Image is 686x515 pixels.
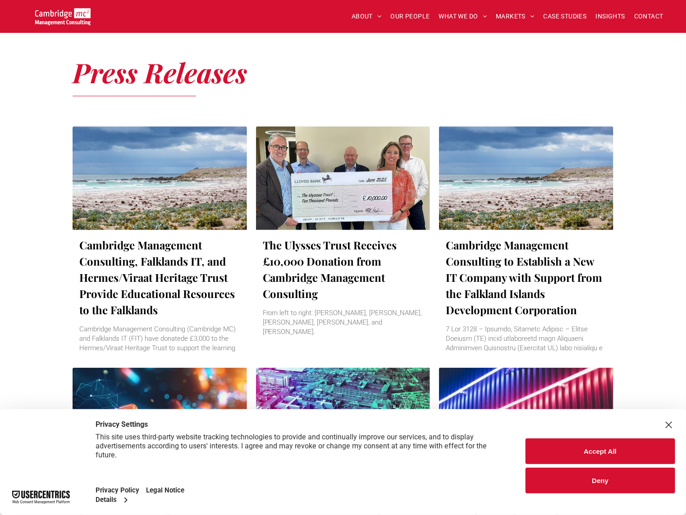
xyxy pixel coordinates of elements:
[73,368,247,471] a: Picture of pills on a pink background
[35,8,91,25] img: Go to Homepage
[386,9,434,23] a: OUR PEOPLE
[347,9,386,23] a: ABOUT
[434,9,492,23] a: WHAT WE DO
[73,54,247,90] strong: Press Releases
[256,368,430,471] a: Aerial view of a hospital at night
[491,9,539,23] a: MARKETS
[79,325,240,352] div: Cambridge Management Consulting (Cambridge MC) and Falklands IT (FIT) have donatede £3,000 to the...
[263,308,424,336] div: From left to right: [PERSON_NAME], [PERSON_NAME], [PERSON_NAME], [PERSON_NAME], and [PERSON_NAME].
[446,325,607,352] div: 7 Lor 3128 – Ipsumdo, Sitametc Adipisc – Elitse Doeiusm (TE) incid utlaboreetd magn Aliquaeni Adm...
[73,126,247,230] a: A vivid photo of the skyline of Stanley on the Falkland Islands
[439,126,613,230] a: Aerial shot of Stanley in the Falkland Islands
[446,237,607,318] a: Cambridge Management Consulting to Establish a New IT Company with Support from the Falkland Isla...
[630,9,668,23] a: CONTACT
[256,126,430,230] a: Cambridge MC Falklands team standing with Polly Marsh, CEO of the Ulysses Trust, holding a cheque
[539,9,591,23] a: CASE STUDIES
[591,9,630,23] a: INSIGHTS
[439,368,613,471] a: Three neon tubes, two pink and one blue, are mounted diagonally on a dark ribbed wall. The lights...
[79,237,240,318] a: Cambridge Management Consulting, Falklands IT, and Hermes/Viraat Heritage Trust Provide Education...
[263,237,424,302] a: The Ulysses Trust Receives £10,000 Donation from Cambridge Management Consulting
